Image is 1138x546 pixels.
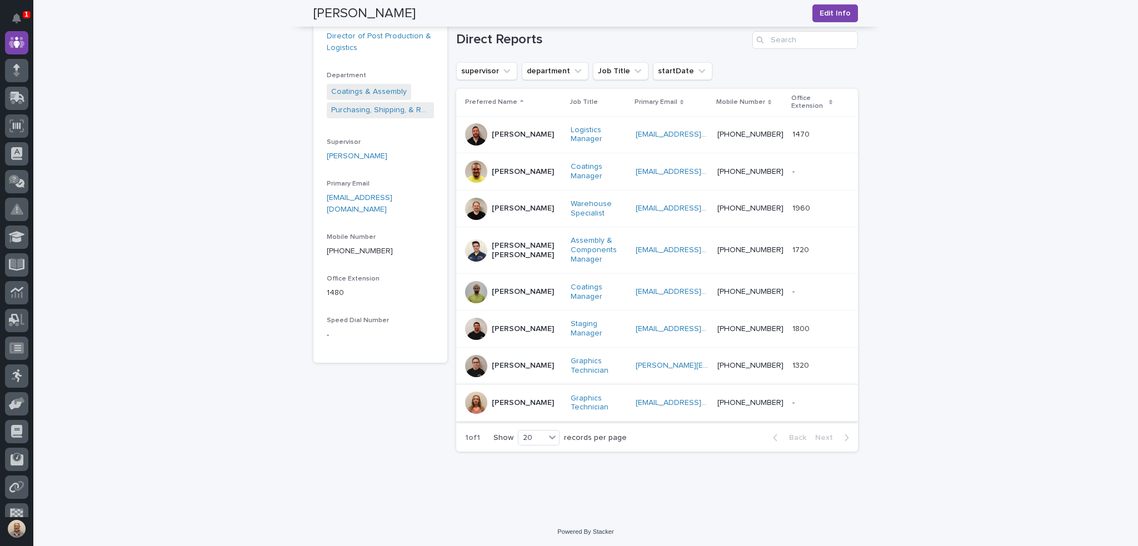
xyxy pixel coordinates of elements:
[636,325,761,333] a: [EMAIL_ADDRESS][DOMAIN_NAME]
[791,92,826,113] p: Office Extension
[557,528,613,535] a: Powered By Stacker
[14,13,28,31] div: Notifications1
[518,432,545,444] div: 20
[717,325,783,333] a: [PHONE_NUMBER]
[456,424,489,452] p: 1 of 1
[636,399,761,407] a: [EMAIL_ADDRESS][DOMAIN_NAME]
[456,384,858,422] tr: [PERSON_NAME]Graphics Technician [EMAIL_ADDRESS][DOMAIN_NAME] [PHONE_NUMBER]--
[564,433,627,443] p: records per page
[522,62,588,80] button: department
[456,190,858,227] tr: [PERSON_NAME]Warehouse Specialist [EMAIL_ADDRESS][DOMAIN_NAME] [PHONE_NUMBER]19601960
[820,8,851,19] span: Edit Info
[792,243,811,255] p: 1720
[717,288,783,295] a: [PHONE_NUMBER]
[571,199,627,218] a: Warehouse Specialist
[331,86,407,98] a: Coatings & Assembly
[456,62,517,80] button: supervisor
[327,247,393,255] a: [PHONE_NUMBER]
[456,227,858,273] tr: [PERSON_NAME] [PERSON_NAME]Assembly & Components Manager [EMAIL_ADDRESS][DOMAIN_NAME] [PHONE_NUMB...
[636,204,761,212] a: [EMAIL_ADDRESS][DOMAIN_NAME]
[593,62,648,80] button: Job Title
[327,72,366,79] span: Department
[717,204,783,212] a: [PHONE_NUMBER]
[636,246,761,254] a: [EMAIL_ADDRESS][DOMAIN_NAME]
[571,319,627,338] a: Staging Manager
[327,329,434,341] p: -
[492,204,554,213] p: [PERSON_NAME]
[792,165,797,177] p: -
[331,104,430,116] a: Purchasing, Shipping, & Receiving
[752,31,858,49] input: Search
[764,433,811,443] button: Back
[327,275,380,282] span: Office Extension
[5,517,28,540] button: users-avatar
[327,139,361,146] span: Supervisor
[815,434,840,442] span: Next
[456,153,858,191] tr: [PERSON_NAME]Coatings Manager [EMAIL_ADDRESS][DOMAIN_NAME] [PHONE_NUMBER]--
[456,273,858,310] tr: [PERSON_NAME]Coatings Manager [EMAIL_ADDRESS][DOMAIN_NAME] [PHONE_NUMBER]--
[716,96,765,108] p: Mobile Number
[492,130,554,139] p: [PERSON_NAME]
[493,433,513,443] p: Show
[492,241,562,260] p: [PERSON_NAME] [PERSON_NAME]
[792,322,812,334] p: 1800
[812,4,858,22] button: Edit Info
[327,181,370,187] span: Primary Email
[636,131,761,138] a: [EMAIL_ADDRESS][DOMAIN_NAME]
[571,283,627,302] a: Coatings Manager
[792,285,797,297] p: -
[465,96,517,108] p: Preferred Name
[717,362,783,369] a: [PHONE_NUMBER]
[5,7,28,30] button: Notifications
[492,398,554,408] p: [PERSON_NAME]
[717,168,783,176] a: [PHONE_NUMBER]
[717,131,783,138] a: [PHONE_NUMBER]
[571,394,627,413] a: Graphics Technician
[792,359,811,370] p: 1320
[327,151,387,162] a: [PERSON_NAME]
[456,32,748,48] h1: Direct Reports
[571,236,627,264] a: Assembly & Components Manager
[456,116,858,153] tr: [PERSON_NAME]Logistics Manager [EMAIL_ADDRESS][DOMAIN_NAME] [PHONE_NUMBER]14701470
[327,194,392,213] a: [EMAIL_ADDRESS][DOMAIN_NAME]
[717,399,783,407] a: [PHONE_NUMBER]
[24,11,28,18] p: 1
[570,96,598,108] p: Job Title
[571,162,627,181] a: Coatings Manager
[636,168,761,176] a: [EMAIL_ADDRESS][DOMAIN_NAME]
[571,357,627,375] a: Graphics Technician
[717,246,783,254] a: [PHONE_NUMBER]
[456,310,858,348] tr: [PERSON_NAME]Staging Manager [EMAIL_ADDRESS][DOMAIN_NAME] [PHONE_NUMBER]18001800
[811,433,858,443] button: Next
[492,324,554,334] p: [PERSON_NAME]
[635,96,677,108] p: Primary Email
[792,396,797,408] p: -
[636,362,822,369] a: [PERSON_NAME][EMAIL_ADDRESS][DOMAIN_NAME]
[653,62,712,80] button: startDate
[782,434,806,442] span: Back
[571,126,627,144] a: Logistics Manager
[492,167,554,177] p: [PERSON_NAME]
[327,287,434,299] p: 1480
[792,202,812,213] p: 1960
[792,128,812,139] p: 1470
[492,287,554,297] p: [PERSON_NAME]
[456,347,858,384] tr: [PERSON_NAME]Graphics Technician [PERSON_NAME][EMAIL_ADDRESS][DOMAIN_NAME] [PHONE_NUMBER]13201320
[327,31,434,54] a: Director of Post Production & Logistics
[636,288,761,295] a: [EMAIL_ADDRESS][DOMAIN_NAME]
[313,6,416,22] h2: [PERSON_NAME]
[327,317,389,324] span: Speed Dial Number
[492,361,554,370] p: [PERSON_NAME]
[327,234,376,241] span: Mobile Number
